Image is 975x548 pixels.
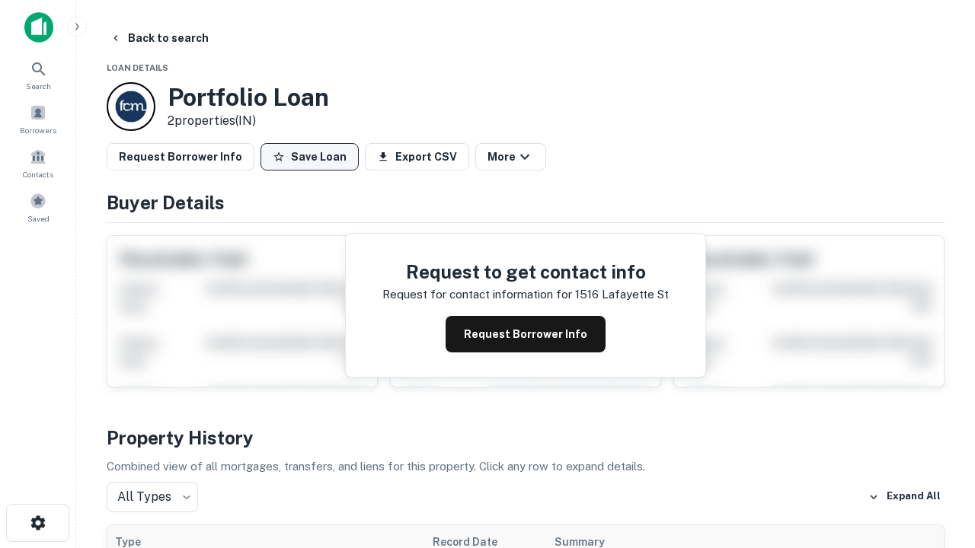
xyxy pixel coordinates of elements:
button: Expand All [865,486,945,508]
iframe: Chat Widget [899,378,975,451]
button: Request Borrower Info [107,143,254,170]
button: More [475,143,546,170]
span: Contacts [23,168,53,180]
img: capitalize-icon.png [24,12,53,43]
h4: Buyer Details [107,189,945,216]
div: All Types [107,482,198,512]
p: Combined view of all mortgages, transfers, and liens for this property. Click any row to expand d... [107,457,945,476]
button: Back to search [104,24,215,52]
span: Search [26,80,51,92]
p: Request for contact information for [382,285,572,304]
h3: Portfolio Loan [168,83,329,112]
h4: Request to get contact info [382,258,669,285]
span: Saved [27,212,50,225]
button: Save Loan [261,143,359,170]
h4: Property History [107,424,945,451]
a: Contacts [5,142,72,183]
p: 2 properties (IN) [168,112,329,130]
button: Request Borrower Info [446,316,606,352]
span: Loan Details [107,63,168,72]
a: Saved [5,186,72,228]
button: Export CSV [365,143,469,170]
a: Search [5,54,72,95]
span: Borrowers [20,124,56,136]
a: Borrowers [5,98,72,139]
p: 1516 lafayette st [575,285,669,304]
